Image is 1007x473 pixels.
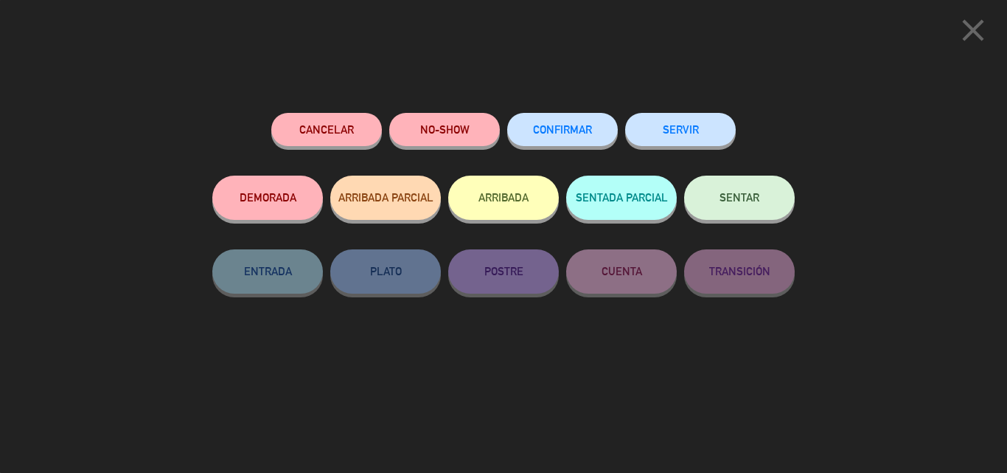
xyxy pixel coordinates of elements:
[719,191,759,204] span: SENTAR
[684,249,795,294] button: TRANSICIÓN
[212,249,323,294] button: ENTRADA
[533,123,592,136] span: CONFIRMAR
[271,113,382,146] button: Cancelar
[448,249,559,294] button: POSTRE
[448,176,559,220] button: ARRIBADA
[684,176,795,220] button: SENTAR
[625,113,736,146] button: SERVIR
[389,113,500,146] button: NO-SHOW
[330,249,441,294] button: PLATO
[950,11,996,55] button: close
[212,176,323,220] button: DEMORADA
[955,12,992,49] i: close
[330,176,441,220] button: ARRIBADA PARCIAL
[338,191,433,204] span: ARRIBADA PARCIAL
[507,113,618,146] button: CONFIRMAR
[566,176,677,220] button: SENTADA PARCIAL
[566,249,677,294] button: CUENTA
